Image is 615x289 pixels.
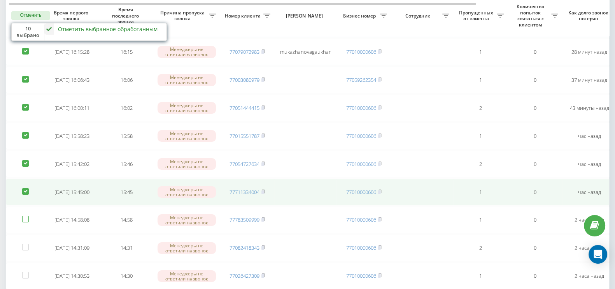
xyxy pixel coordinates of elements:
[45,235,99,261] td: [DATE] 14:31:09
[346,189,376,196] a: 77010000606
[158,74,216,86] div: Менеджеры не ответили на звонок
[11,11,50,20] button: Отменить
[230,160,259,167] a: 77054727634
[230,76,259,83] a: 77003080979
[230,104,259,111] a: 77051444415
[224,13,263,19] span: Номер клиента
[508,67,562,93] td: 0
[99,39,154,65] td: 16:15
[274,39,336,65] td: mukazhanovagaukhar
[158,158,216,170] div: Менеджеры не ответили на звонок
[158,186,216,198] div: Менеджеры не ответили на звонок
[453,207,508,233] td: 1
[508,151,562,177] td: 0
[346,160,376,167] a: 77010000606
[346,76,376,83] a: 77059262354
[45,95,99,121] td: [DATE] 16:00:11
[230,189,259,196] a: 77711334004
[281,13,330,19] span: [PERSON_NAME]
[99,67,154,93] td: 16:06
[453,151,508,177] td: 2
[230,244,259,251] a: 77082418343
[51,10,93,22] span: Время первого звонка
[230,132,259,139] a: 77015551787
[99,207,154,233] td: 14:58
[508,95,562,121] td: 0
[158,214,216,226] div: Менеджеры не ответили на звонок
[508,123,562,149] td: 0
[453,235,508,261] td: 2
[230,216,259,223] a: 77783509999
[158,130,216,142] div: Менеджеры не ответили на звонок
[453,39,508,65] td: 1
[346,216,376,223] a: 77010000606
[512,4,551,28] span: Количество попыток связаться с клиентом
[45,179,99,205] td: [DATE] 15:45:00
[45,151,99,177] td: [DATE] 15:42:02
[230,272,259,279] a: 77026427309
[45,123,99,149] td: [DATE] 15:58:23
[453,123,508,149] td: 1
[99,151,154,177] td: 15:46
[568,10,610,22] span: Как долго звонок потерян
[158,270,216,282] div: Менеджеры не ответили на звонок
[508,235,562,261] td: 0
[99,95,154,121] td: 16:02
[453,67,508,93] td: 1
[45,39,99,65] td: [DATE] 16:15:28
[58,25,158,33] div: Отметить выбранное обработанным
[158,242,216,254] div: Менеджеры не ответили на звонок
[230,48,259,55] a: 77079072983
[508,179,562,205] td: 0
[453,179,508,205] td: 1
[158,10,209,22] span: Причина пропуска звонка
[346,48,376,55] a: 77010000606
[158,102,216,114] div: Менеджеры не ответили на звонок
[457,10,497,22] span: Пропущенных от клиента
[99,179,154,205] td: 15:45
[158,46,216,58] div: Менеджеры не ответили на звонок
[508,207,562,233] td: 0
[346,132,376,139] a: 77010000606
[346,272,376,279] a: 77010000606
[45,207,99,233] td: [DATE] 14:58:08
[589,245,607,264] div: Open Intercom Messenger
[346,104,376,111] a: 77010000606
[453,95,508,121] td: 2
[12,23,44,41] div: 10 выбрано
[508,39,562,65] td: 0
[395,13,442,19] span: Сотрудник
[346,244,376,251] a: 77010000606
[105,7,147,25] span: Время последнего звонка
[45,67,99,93] td: [DATE] 16:06:43
[340,13,380,19] span: Бизнес номер
[99,235,154,261] td: 14:31
[99,123,154,149] td: 15:58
